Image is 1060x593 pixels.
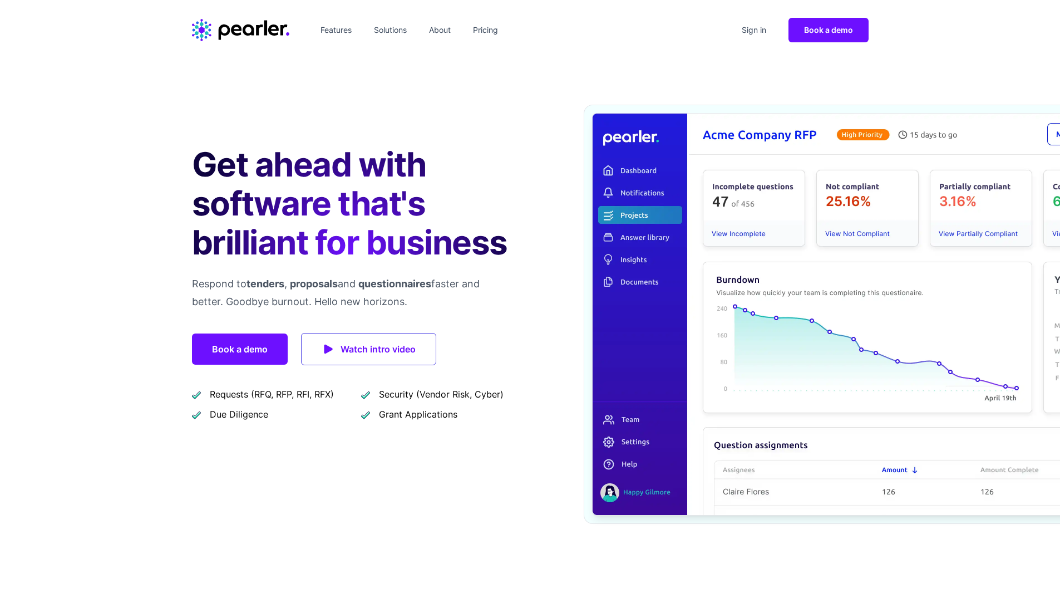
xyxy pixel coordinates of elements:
[192,145,512,262] h1: Get ahead with software that's brilliant for business
[361,390,370,399] img: checkmark
[737,21,771,39] a: Sign in
[804,25,853,35] span: Book a demo
[192,334,288,365] a: Book a demo
[341,341,416,357] span: Watch intro video
[290,278,338,290] span: proposals
[469,21,502,39] a: Pricing
[788,18,869,42] a: Book a demo
[192,410,201,419] img: checkmark
[425,21,455,39] a: About
[361,410,370,419] img: checkmark
[369,21,411,39] a: Solutions
[192,390,201,399] img: checkmark
[301,333,436,365] a: Watch intro video
[192,19,289,41] a: Home
[210,408,268,421] span: Due Diligence
[192,275,512,311] p: Respond to , and faster and better. Goodbye burnout. Hello new horizons.
[358,278,431,290] span: questionnaires
[379,388,504,401] span: Security (Vendor Risk, Cyber)
[316,21,356,39] a: Features
[246,278,284,290] span: tenders
[379,408,457,421] span: Grant Applications
[210,388,334,401] span: Requests (RFQ, RFP, RFI, RFX)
